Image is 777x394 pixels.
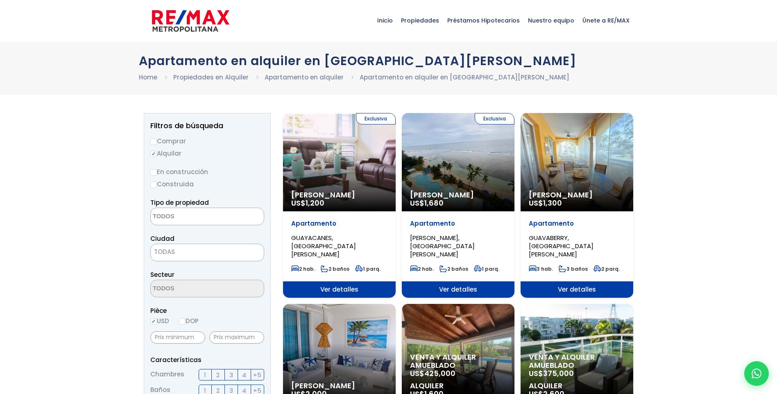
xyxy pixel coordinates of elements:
font: DOP [186,317,199,325]
span: Préstamos Hipotecarios [443,8,524,33]
span: Alquiler [410,382,506,390]
font: 1 parq. [482,265,499,272]
span: 1,200 [306,198,324,208]
span: [PERSON_NAME] [529,191,625,199]
span: [PERSON_NAME], [GEOGRAPHIC_DATA][PERSON_NAME] [410,233,475,258]
span: Únete a RE/MAX [578,8,634,33]
input: Comprar [150,138,157,145]
input: USD [150,318,157,325]
input: Construida [150,181,157,188]
a: Exclusiva [PERSON_NAME] US$1,680 Apartamento [PERSON_NAME], [GEOGRAPHIC_DATA][PERSON_NAME] 2 hab.... [402,113,514,298]
p: Características [150,355,264,365]
span: Nuestro equipo [524,8,578,33]
span: Ver detalles [521,281,633,298]
a: Apartamento en alquiler [265,73,344,82]
span: [PERSON_NAME] [291,382,387,390]
input: Alquilar [150,151,157,157]
span: Inicio [373,8,397,33]
span: Exclusiva [475,113,514,125]
input: DOP [179,318,186,325]
span: [PERSON_NAME] [410,191,506,199]
li: Apartamento en alquiler en [GEOGRAPHIC_DATA][PERSON_NAME] [360,72,569,82]
span: Propiedades [397,8,443,33]
span: Venta y alquiler amueblado [410,353,506,369]
h2: Filtros de búsqueda [150,122,264,130]
font: En construcción [157,168,208,176]
span: Tipo de propiedad [150,198,209,207]
a: Exclusiva [PERSON_NAME] US$1,200 Apartamento GUAYACANES, [GEOGRAPHIC_DATA][PERSON_NAME] 2 hab. 2 ... [283,113,396,298]
span: Ver detalles [283,281,396,298]
input: Prix maximum [209,331,264,344]
span: Exclusiva [356,113,396,125]
span: 1,680 [424,198,444,208]
font: 2 baños [447,265,468,272]
font: 2 baños [328,265,349,272]
span: US$ [410,198,444,208]
p: Apartamento [410,220,506,228]
span: Venta y alquiler amueblado [529,353,625,369]
p: Apartamento [529,220,625,228]
font: 1 parq. [363,265,381,272]
input: Prix minimum [150,331,205,344]
span: Pièce [150,306,264,316]
h1: Apartamento en alquiler en [GEOGRAPHIC_DATA][PERSON_NAME] [139,54,639,68]
span: Secteur [150,270,174,279]
span: 3 [229,370,233,380]
textarea: Search [151,208,230,226]
font: Construida [157,180,194,188]
span: GUAYACANES, [GEOGRAPHIC_DATA][PERSON_NAME] [291,233,356,258]
font: Alquilar [157,149,181,158]
span: US$ [410,368,455,378]
span: TODAS [151,246,264,258]
font: 2 hab. [299,265,315,272]
span: 1,300 [543,198,562,208]
span: [PERSON_NAME] [291,191,387,199]
span: 2 [216,370,220,380]
a: [PERSON_NAME] US$1,300 Apartamento GUAVABERRY, [GEOGRAPHIC_DATA][PERSON_NAME] 3 hab. 3 baños 2 pa... [521,113,633,298]
font: Comprar [157,137,186,145]
font: 2 hab. [418,265,434,272]
a: Propiedades en Alquiler [173,73,249,82]
a: Home [139,73,157,82]
span: TODAS [154,247,175,256]
input: En construcción [150,169,157,176]
span: US$ [529,368,574,378]
span: 425,000 [424,368,455,378]
img: remax-metropolitana-logo [152,9,229,33]
p: Apartamento [291,220,387,228]
span: Chambres [150,369,184,380]
span: Alquiler [529,382,625,390]
span: US$ [291,198,324,208]
span: GUAVABERRY, [GEOGRAPHIC_DATA][PERSON_NAME] [529,233,594,258]
span: +5 [253,370,261,380]
font: 2 parq. [601,265,620,272]
font: 3 hab. [537,265,553,272]
textarea: Search [151,280,230,298]
span: Ciudad [150,234,174,243]
font: 3 baños [566,265,588,272]
font: USD [157,317,169,325]
span: Ver detalles [402,281,514,298]
span: TODAS [150,244,264,261]
span: 4 [242,370,246,380]
span: US$ [529,198,562,208]
span: 1 [204,370,206,380]
span: 375,000 [543,368,574,378]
